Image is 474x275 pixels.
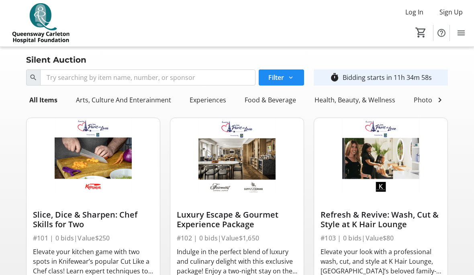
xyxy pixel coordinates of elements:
[414,25,428,40] button: Cart
[5,3,76,43] img: QCH Foundation's Logo
[33,232,153,244] div: #101 | 0 bids | Value $250
[33,210,153,229] div: Slice, Dice & Sharpen: Chef Skills for Two
[177,210,297,229] div: Luxury Escape & Gourmet Experience Package
[314,118,447,193] img: Refresh & Revive: Wash, Cut & Style at K Hair Lounge
[241,92,299,108] div: Food & Beverage
[321,210,441,229] div: Refresh & Revive: Wash, Cut & Style at K Hair Lounge
[21,53,91,66] div: Silent Auction
[411,92,474,108] div: Photography & Art
[399,6,430,18] button: Log In
[405,7,423,17] span: Log In
[311,92,398,108] div: Health, Beauty, & Wellness
[268,73,284,82] span: Filter
[73,92,174,108] div: Arts, Culture And Enterainment
[433,6,469,18] button: Sign Up
[186,92,229,108] div: Experiences
[27,118,160,193] img: Slice, Dice & Sharpen: Chef Skills for Two
[321,232,441,244] div: #103 | 0 bids | Value $80
[439,7,463,17] span: Sign Up
[343,73,432,82] div: Bidding starts in 11h 34m 58s
[259,69,304,86] button: Filter
[26,92,61,108] div: All Items
[170,118,304,193] img: Luxury Escape & Gourmet Experience Package
[433,25,449,41] button: Help
[177,232,297,244] div: #102 | 0 bids | Value $1,650
[40,69,255,86] input: Try searching by item name, number, or sponsor
[330,73,339,82] mat-icon: timer_outline
[453,25,469,41] button: Menu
